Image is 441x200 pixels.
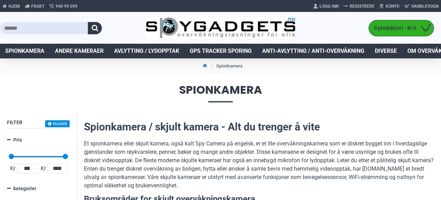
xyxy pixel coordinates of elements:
span: Avlytting / Lydopptak [114,47,179,55]
span: Logg Inn [320,3,338,9]
span: Filter [7,120,22,125]
span: Diverse [375,47,397,55]
a: Konto [377,1,402,12]
h2: Spionkamera / skjult kamera - Alt du trenger å vite [84,120,434,134]
span: Hjem [8,3,20,9]
a: Anti-avlytting / Anti-overvåkning [257,44,370,58]
span: 940 99 099 [56,3,77,9]
a: Logg Inn [311,1,341,12]
span: Registrere [350,3,374,9]
span: Spionkamera [5,47,44,55]
span: Konto [386,3,399,9]
a: kategorier [7,183,70,195]
img: SpyGadgets.no [146,17,295,39]
span: Frakt [31,3,44,9]
span: Handlevogn [411,3,439,9]
button: Nullstill [45,120,70,127]
span: Kr [9,164,17,173]
a: 0 produkt(er) - Kr 0 [369,20,434,36]
span: GPS Tracker Sporing [190,47,252,55]
a: Avlytting / Lydopptak [109,44,184,58]
a: Andre kameraer [50,44,109,58]
a: Handlevogn [402,1,441,12]
span: Kr [39,164,47,173]
a: Registrere [341,1,377,12]
span: Spionkamera [7,84,434,102]
span: Andre kameraer [55,47,104,55]
span: Anti-avlytting / Anti-overvåkning [262,47,364,55]
a: Diverse [370,44,402,58]
p: Et spionkamera eller skjult kamera, også kalt Spy Camera på engelsk, er et lite overvåkningskamer... [84,140,434,190]
span: 0 produkt(er) - Kr 0 [369,24,418,32]
a: GPS Tracker Sporing [184,44,257,58]
a: Pris [7,134,70,146]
